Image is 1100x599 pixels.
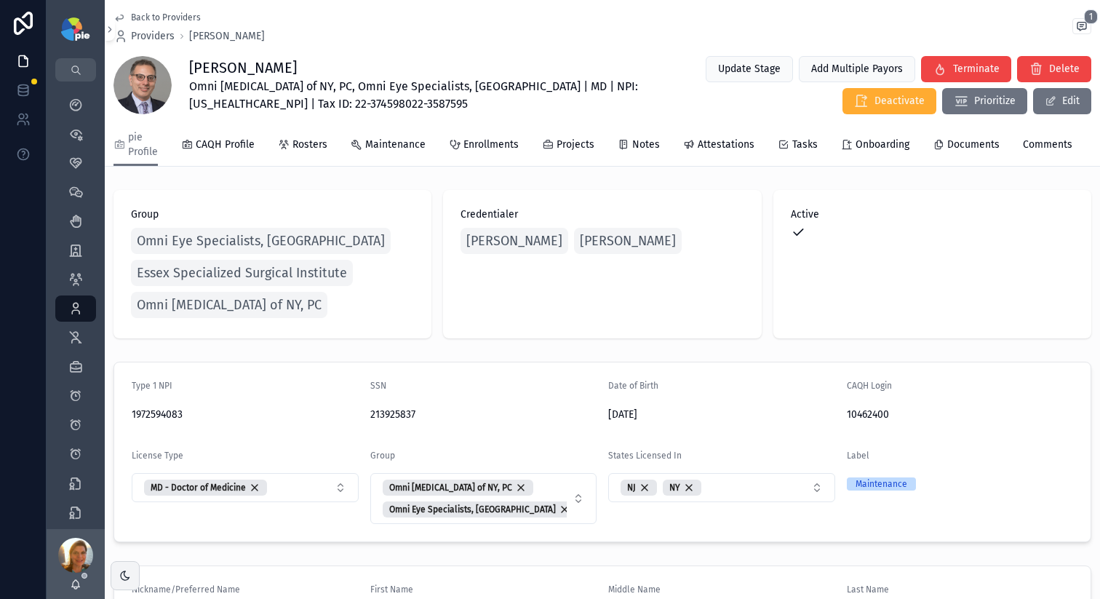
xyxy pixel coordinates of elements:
[61,17,89,41] img: App logo
[621,480,657,496] button: Unselect 6
[132,584,240,595] span: Nickname/Preferred Name
[627,482,636,493] span: NJ
[974,94,1016,108] span: Prioritize
[632,138,660,152] span: Notes
[370,473,597,524] button: Select Button
[131,29,175,44] span: Providers
[144,480,267,496] button: Unselect 17
[383,501,577,517] button: Unselect 158
[137,231,385,251] span: Omni Eye Specialists, [GEOGRAPHIC_DATA]
[608,381,658,391] span: Date of Birth
[856,138,909,152] span: Onboarding
[365,138,426,152] span: Maintenance
[389,504,556,515] span: Omni Eye Specialists, [GEOGRAPHIC_DATA]
[389,482,512,493] span: Omni [MEDICAL_DATA] of NY, PC
[1017,56,1091,82] button: Delete
[189,78,663,113] span: Omni [MEDICAL_DATA] of NY, PC, Omni Eye Specialists, [GEOGRAPHIC_DATA] | MD | NPI: [US_HEALTHCARE...
[131,12,201,23] span: Back to Providers
[47,82,105,529] div: scrollable content
[463,138,519,152] span: Enrollments
[351,132,426,161] a: Maintenance
[278,132,327,161] a: Rosters
[778,132,818,161] a: Tasks
[151,482,246,493] span: MD - Doctor of Medicine
[718,62,781,76] span: Update Stage
[618,132,660,161] a: Notes
[856,477,907,491] div: Maintenance
[132,408,359,422] span: 1972594083
[847,584,889,595] span: Last Name
[608,584,661,595] span: Middle Name
[181,132,255,161] a: CAQH Profile
[128,130,158,159] span: pie Profile
[799,56,915,82] button: Add Multiple Payors
[449,132,519,161] a: Enrollments
[1023,138,1072,152] span: Comments
[811,62,903,76] span: Add Multiple Payors
[608,473,835,502] button: Select Button
[131,260,353,286] a: Essex Specialized Surgical Institute
[1023,132,1072,161] a: Comments
[574,228,682,254] a: [PERSON_NAME]
[1033,88,1091,114] button: Edit
[189,29,265,44] a: [PERSON_NAME]
[791,207,1074,222] span: Active
[131,207,414,222] span: Group
[841,132,909,161] a: Onboarding
[608,451,682,461] span: States Licensed In
[792,138,818,152] span: Tasks
[196,138,255,152] span: CAQH Profile
[557,138,594,152] span: Projects
[842,88,936,114] button: Deactivate
[1084,9,1098,24] span: 1
[580,231,676,251] span: [PERSON_NAME]
[292,138,327,152] span: Rosters
[370,584,413,595] span: First Name
[847,381,892,391] span: CAQH Login
[663,480,701,496] button: Unselect 1
[921,56,1011,82] button: Terminate
[683,132,754,161] a: Attestations
[370,408,597,422] span: 213925837
[113,12,201,23] a: Back to Providers
[113,124,158,167] a: pie Profile
[131,292,327,318] a: Omni [MEDICAL_DATA] of NY, PC
[933,132,1000,161] a: Documents
[874,94,925,108] span: Deactivate
[132,473,359,502] button: Select Button
[132,381,172,391] span: Type 1 NPI
[137,295,322,315] span: Omni [MEDICAL_DATA] of NY, PC
[1049,62,1080,76] span: Delete
[383,480,533,496] button: Unselect 161
[132,451,183,461] span: License Type
[370,381,386,391] span: SSN
[698,138,754,152] span: Attestations
[608,408,835,422] span: [DATE]
[137,263,347,283] span: Essex Specialized Surgical Institute
[370,451,395,461] span: Group
[189,57,663,78] h1: [PERSON_NAME]
[466,231,562,251] span: [PERSON_NAME]
[113,29,175,44] a: Providers
[942,88,1027,114] button: Prioritize
[847,451,869,461] span: Label
[542,132,594,161] a: Projects
[669,482,680,493] span: NY
[461,228,568,254] a: [PERSON_NAME]
[947,138,1000,152] span: Documents
[461,207,744,222] span: Credentialer
[847,408,1074,422] span: 10462400
[131,228,391,254] a: Omni Eye Specialists, [GEOGRAPHIC_DATA]
[706,56,793,82] button: Update Stage
[953,62,1000,76] span: Terminate
[1072,18,1091,37] button: 1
